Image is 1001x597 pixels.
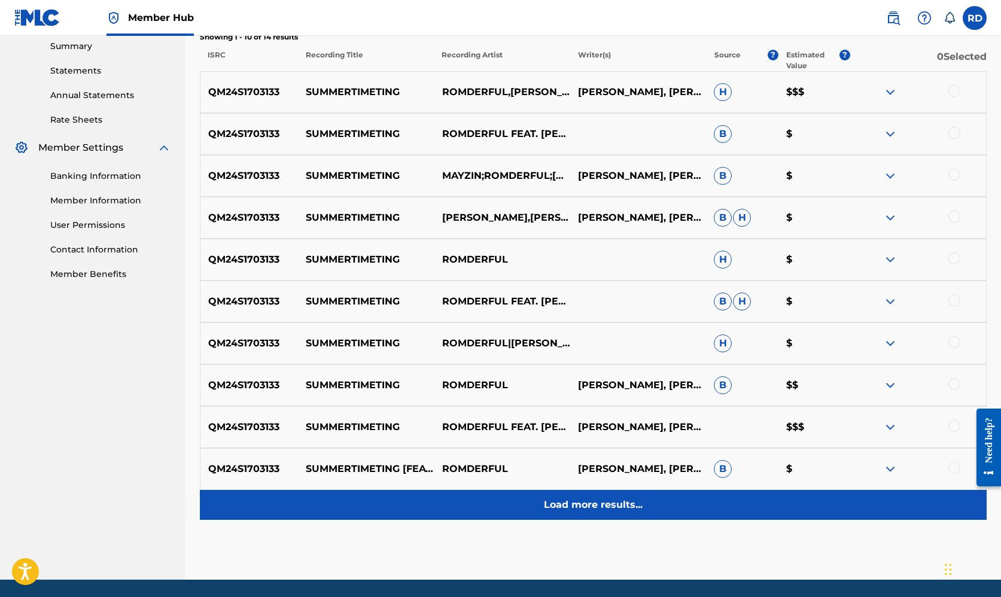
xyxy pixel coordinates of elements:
[200,85,298,99] p: QM24S1703133
[778,169,850,183] p: $
[570,420,706,434] p: [PERSON_NAME], [PERSON_NAME], [PERSON_NAME], [PERSON_NAME]
[967,398,1001,497] iframe: Resource Center
[200,169,298,183] p: QM24S1703133
[434,169,570,183] p: MAYZIN;ROMDERFUL;[GEOGRAPHIC_DATA];[PERSON_NAME]
[434,378,570,392] p: ROMDERFUL
[714,50,741,71] p: Source
[200,32,987,42] p: Showing 1 - 10 of 14 results
[434,294,570,309] p: ROMDERFUL FEAT. [PERSON_NAME]
[200,294,298,309] p: QM24S1703133
[883,127,897,141] img: expand
[945,552,952,587] div: Drag
[714,167,732,185] span: B
[434,420,570,434] p: ROMDERFUL FEAT. [PERSON_NAME]
[200,252,298,267] p: QM24S1703133
[883,336,897,351] img: expand
[434,211,570,225] p: [PERSON_NAME],[PERSON_NAME],[PERSON_NAME],ROMDERFUL
[714,209,732,227] span: B
[50,89,171,102] a: Annual Statements
[50,268,171,281] a: Member Benefits
[434,336,570,351] p: ROMDERFUL|[PERSON_NAME]|[PERSON_NAME]|KAYFARAWAY
[768,50,778,60] span: ?
[434,50,570,71] p: Recording Artist
[298,127,434,141] p: SUMMERTIMETING
[50,170,171,182] a: Banking Information
[107,11,121,25] img: Top Rightsholder
[128,11,194,25] span: Member Hub
[200,50,297,71] p: ISRC
[298,169,434,183] p: SUMMERTIMETING
[733,209,751,227] span: H
[941,540,1001,597] iframe: Chat Widget
[570,378,706,392] p: [PERSON_NAME], [PERSON_NAME], [PERSON_NAME], [PERSON_NAME]
[883,169,897,183] img: expand
[50,40,171,53] a: Summary
[298,336,434,351] p: SUMMERTIMETING
[570,85,706,99] p: [PERSON_NAME], [PERSON_NAME], [PERSON_NAME], [PERSON_NAME]
[298,420,434,434] p: SUMMERTIMETING
[200,462,298,476] p: QM24S1703133
[778,462,850,476] p: $
[778,211,850,225] p: $
[778,378,850,392] p: $$
[786,50,839,71] p: Estimated Value
[298,85,434,99] p: SUMMERTIMETING
[50,194,171,207] a: Member Information
[570,169,706,183] p: [PERSON_NAME], [PERSON_NAME], [PERSON_NAME], [PERSON_NAME]
[298,252,434,267] p: SUMMERTIMETING
[50,114,171,126] a: Rate Sheets
[778,336,850,351] p: $
[714,460,732,478] span: B
[778,85,850,99] p: $$$
[883,211,897,225] img: expand
[963,6,987,30] div: User Menu
[850,50,987,71] p: 0 Selected
[714,376,732,394] span: B
[50,219,171,232] a: User Permissions
[544,498,643,512] p: Load more results...
[883,85,897,99] img: expand
[200,211,298,225] p: QM24S1703133
[298,378,434,392] p: SUMMERTIMETING
[200,336,298,351] p: QM24S1703133
[434,462,570,476] p: ROMDERFUL
[883,252,897,267] img: expand
[883,378,897,392] img: expand
[200,378,298,392] p: QM24S1703133
[570,211,706,225] p: [PERSON_NAME], [PERSON_NAME], [PERSON_NAME], [PERSON_NAME]
[881,6,905,30] a: Public Search
[714,83,732,101] span: H
[839,50,850,60] span: ?
[200,420,298,434] p: QM24S1703133
[157,141,171,155] img: expand
[883,420,897,434] img: expand
[570,462,706,476] p: [PERSON_NAME], [PERSON_NAME], [PERSON_NAME], [PERSON_NAME]
[778,127,850,141] p: $
[778,252,850,267] p: $
[38,141,123,155] span: Member Settings
[912,6,936,30] div: Help
[714,334,732,352] span: H
[883,462,897,476] img: expand
[714,125,732,143] span: B
[14,9,60,26] img: MLC Logo
[886,11,900,25] img: search
[434,252,570,267] p: ROMDERFUL
[917,11,932,25] img: help
[883,294,897,309] img: expand
[434,127,570,141] p: ROMDERFUL FEAT. [PERSON_NAME]
[50,243,171,256] a: Contact Information
[50,65,171,77] a: Statements
[570,50,707,71] p: Writer(s)
[298,211,434,225] p: SUMMERTIMETING
[298,294,434,309] p: SUMMERTIMETING
[944,12,956,24] div: Notifications
[298,462,434,476] p: SUMMERTIMETING [FEAT. [PERSON_NAME]]
[297,50,434,71] p: Recording Title
[200,127,298,141] p: QM24S1703133
[733,293,751,310] span: H
[714,293,732,310] span: B
[434,85,570,99] p: ROMDERFUL,[PERSON_NAME],[PERSON_NAME],[PERSON_NAME]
